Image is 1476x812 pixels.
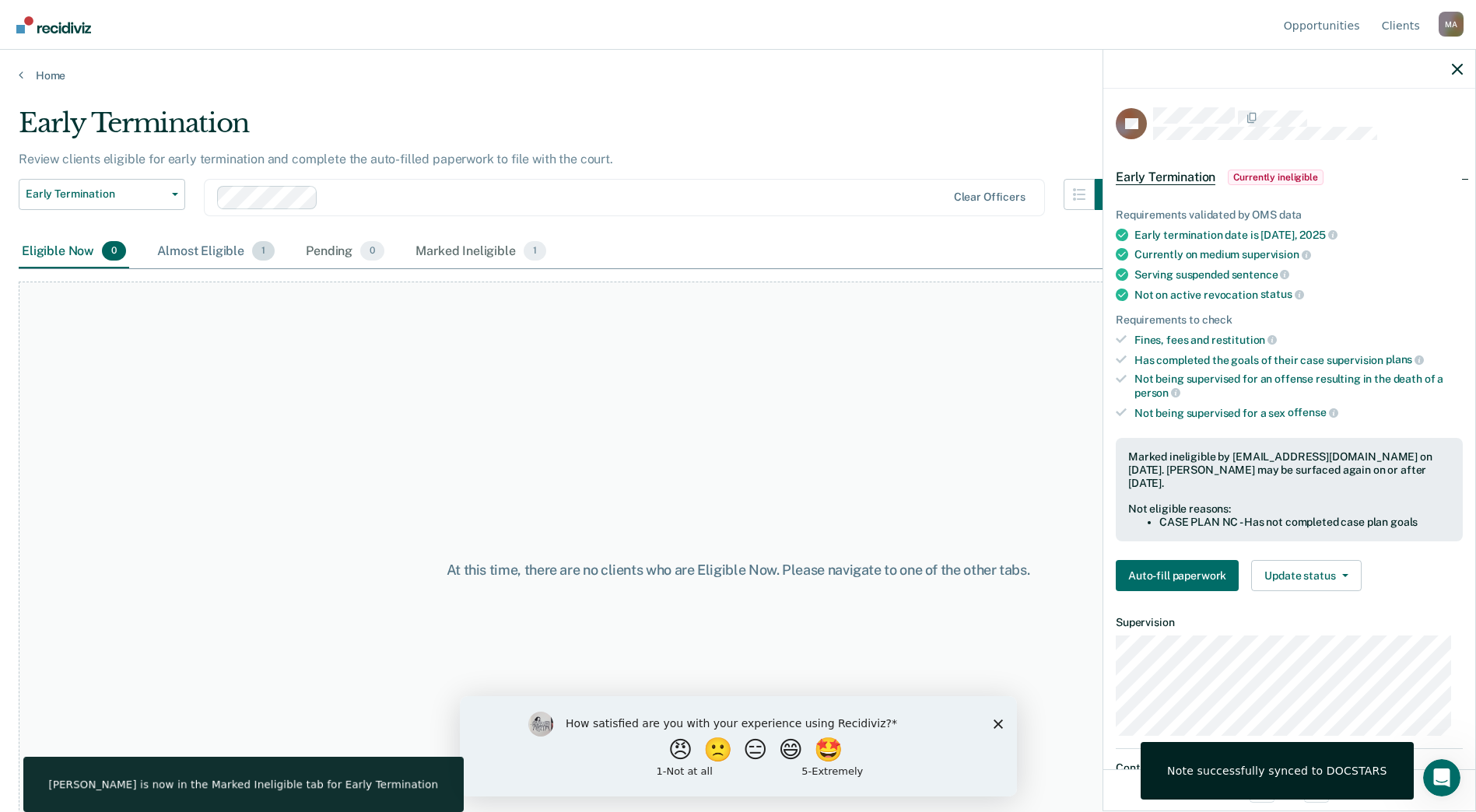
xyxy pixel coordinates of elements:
[1134,288,1463,302] div: Not on active revocation
[379,562,1098,579] div: At this time, there are no clients who are Eligible Now. Please navigate to one of the other tabs.
[1134,353,1463,367] div: Has completed the goals of their case supervision
[1288,406,1338,418] span: offense
[1251,560,1361,591] button: Update status
[1211,334,1277,346] span: restitution
[1299,229,1337,241] span: 2025
[1386,353,1424,366] span: plans
[460,696,1017,796] iframe: Survey by Kim from Recidiviz
[39,764,448,778] div: [PERSON_NAME] is now in the Marked Ineligible tab for Early Termination
[412,235,549,269] div: Marked Ineligible
[303,235,387,269] div: Pending
[1134,387,1180,399] span: person
[1260,288,1304,300] span: status
[1103,769,1475,810] div: 1 / 1
[1167,764,1387,778] div: Note successfully synced to DOCSTARS
[1103,152,1475,202] div: Early TerminationCurrently ineligible
[102,241,126,261] span: 0
[19,107,1126,152] div: Early Termination
[19,235,129,269] div: Eligible Now
[1159,516,1450,529] li: CASE PLAN NC - Has not completed case plan goals
[1116,560,1245,591] a: Navigate to form link
[360,241,384,261] span: 0
[954,191,1025,204] div: Clear officers
[1128,450,1450,489] div: Marked ineligible by [EMAIL_ADDRESS][DOMAIN_NAME] on [DATE]. [PERSON_NAME] may be surfaced again ...
[1128,502,1450,516] div: Not eligible reasons:
[1116,616,1463,629] dt: Supervision
[1134,247,1463,261] div: Currently on medium
[26,187,166,201] span: Early Termination
[1116,560,1239,591] button: Auto-fill paperwork
[19,68,1457,82] a: Home
[1134,333,1463,347] div: Fines, fees and
[1228,170,1323,185] span: Currently ineligible
[16,16,91,33] img: Recidiviz
[1439,12,1464,37] div: M A
[1439,12,1464,37] button: Profile dropdown button
[1134,268,1463,282] div: Serving suspended
[1116,761,1463,775] dt: Contact
[1242,248,1310,261] span: supervision
[154,235,278,269] div: Almost Eligible
[252,241,275,261] span: 1
[1423,759,1460,796] iframe: Intercom live chat
[1116,170,1215,185] span: Early Termination
[524,241,546,261] span: 1
[1134,228,1463,242] div: Early termination date is [DATE],
[1116,313,1463,327] div: Requirements to check
[1134,406,1463,420] div: Not being supervised for a sex
[1116,208,1463,222] div: Requirements validated by OMS data
[1232,268,1290,281] span: sentence
[19,152,613,166] p: Review clients eligible for early termination and complete the auto-filled paperwork to file with...
[1134,373,1463,399] div: Not being supervised for an offense resulting in the death of a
